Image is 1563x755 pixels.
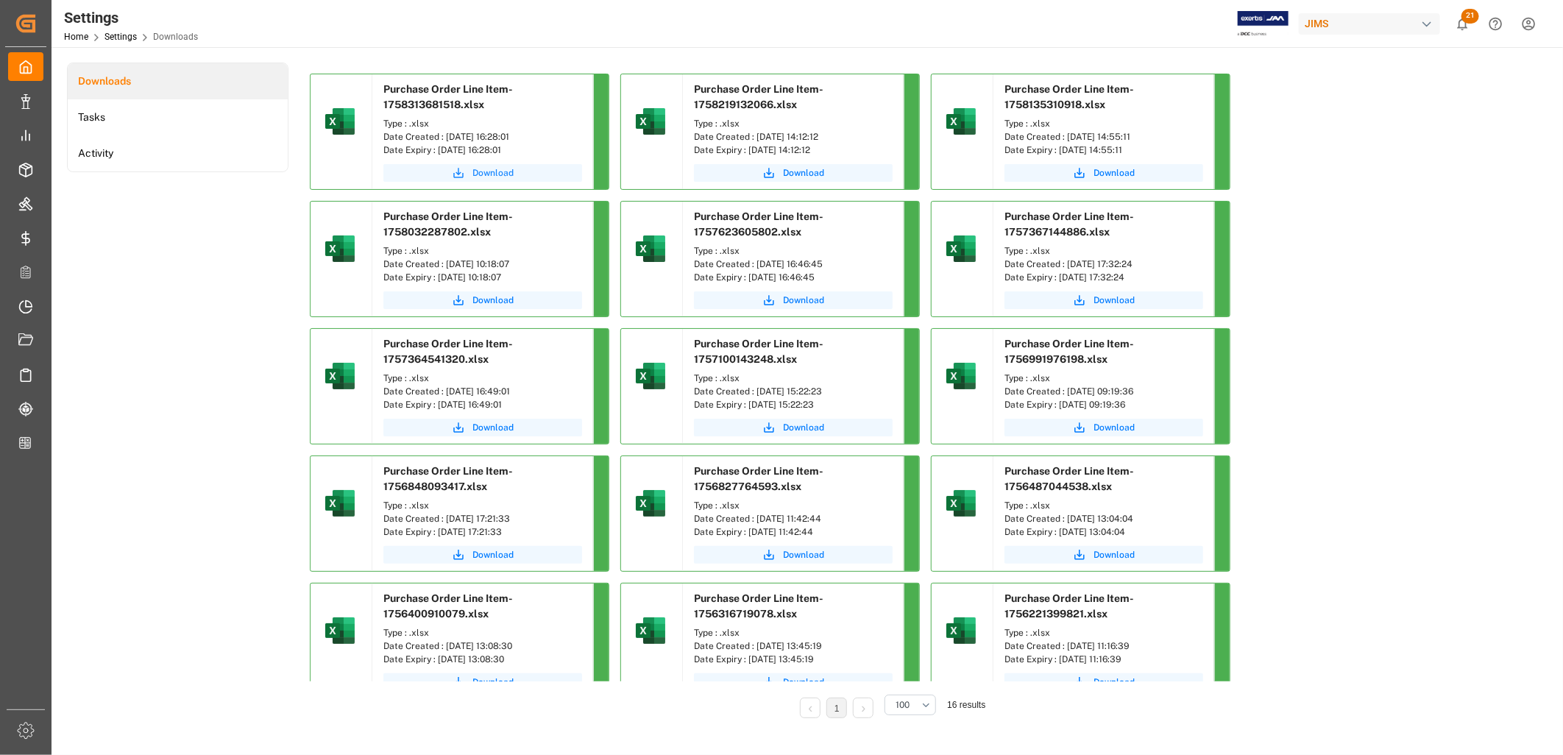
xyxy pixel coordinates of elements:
[694,639,893,653] div: Date Created : [DATE] 13:45:19
[633,104,668,139] img: microsoft-excel-2019--v1.png
[826,698,847,718] li: 1
[943,613,979,648] img: microsoft-excel-2019--v1.png
[1004,525,1203,539] div: Date Expiry : [DATE] 13:04:04
[1094,294,1135,307] span: Download
[1094,676,1135,689] span: Download
[1299,10,1446,38] button: JIMS
[783,548,824,561] span: Download
[633,231,668,266] img: microsoft-excel-2019--v1.png
[947,700,985,710] span: 16 results
[694,117,893,130] div: Type : .xlsx
[633,613,668,648] img: microsoft-excel-2019--v1.png
[694,291,893,309] a: Download
[943,358,979,394] img: microsoft-excel-2019--v1.png
[694,546,893,564] button: Download
[896,698,910,712] span: 100
[853,698,873,718] li: Next Page
[694,525,893,539] div: Date Expiry : [DATE] 11:42:44
[472,166,514,180] span: Download
[633,358,668,394] img: microsoft-excel-2019--v1.png
[64,32,88,42] a: Home
[694,164,893,182] a: Download
[383,258,582,271] div: Date Created : [DATE] 10:18:07
[383,639,582,653] div: Date Created : [DATE] 13:08:30
[694,653,893,666] div: Date Expiry : [DATE] 13:45:19
[1004,546,1203,564] button: Download
[800,698,821,718] li: Previous Page
[1004,244,1203,258] div: Type : .xlsx
[1004,512,1203,525] div: Date Created : [DATE] 13:04:04
[694,512,893,525] div: Date Created : [DATE] 11:42:44
[1004,83,1134,110] span: Purchase Order Line Item-1758135310918.xlsx
[383,546,582,564] button: Download
[1004,164,1203,182] button: Download
[1004,271,1203,284] div: Date Expiry : [DATE] 17:32:24
[1094,548,1135,561] span: Download
[1004,291,1203,309] button: Download
[383,244,582,258] div: Type : .xlsx
[68,99,288,135] a: Tasks
[383,372,582,385] div: Type : .xlsx
[1004,385,1203,398] div: Date Created : [DATE] 09:19:36
[1004,117,1203,130] div: Type : .xlsx
[885,695,936,715] button: open menu
[1004,673,1203,691] a: Download
[472,548,514,561] span: Download
[1004,372,1203,385] div: Type : .xlsx
[383,130,582,143] div: Date Created : [DATE] 16:28:01
[694,83,823,110] span: Purchase Order Line Item-1758219132066.xlsx
[1004,419,1203,436] a: Download
[1004,210,1134,238] span: Purchase Order Line Item-1757367144886.xlsx
[383,164,582,182] button: Download
[694,143,893,157] div: Date Expiry : [DATE] 14:12:12
[1094,166,1135,180] span: Download
[783,421,824,434] span: Download
[694,244,893,258] div: Type : .xlsx
[943,231,979,266] img: microsoft-excel-2019--v1.png
[834,703,840,714] a: 1
[383,83,513,110] span: Purchase Order Line Item-1758313681518.xlsx
[1446,7,1479,40] button: show 21 new notifications
[383,291,582,309] a: Download
[694,271,893,284] div: Date Expiry : [DATE] 16:46:45
[1299,13,1440,35] div: JIMS
[694,465,823,492] span: Purchase Order Line Item-1756827764593.xlsx
[694,626,893,639] div: Type : .xlsx
[383,592,513,620] span: Purchase Order Line Item-1756400910079.xlsx
[783,166,824,180] span: Download
[943,486,979,521] img: microsoft-excel-2019--v1.png
[1094,421,1135,434] span: Download
[68,63,288,99] a: Downloads
[383,143,582,157] div: Date Expiry : [DATE] 16:28:01
[383,338,513,365] span: Purchase Order Line Item-1757364541320.xlsx
[1004,592,1134,620] span: Purchase Order Line Item-1756221399821.xlsx
[1004,465,1134,492] span: Purchase Order Line Item-1756487044538.xlsx
[383,385,582,398] div: Date Created : [DATE] 16:49:01
[633,486,668,521] img: microsoft-excel-2019--v1.png
[694,385,893,398] div: Date Created : [DATE] 15:22:23
[1461,9,1479,24] span: 21
[383,271,582,284] div: Date Expiry : [DATE] 10:18:07
[68,135,288,171] a: Activity
[322,486,358,521] img: microsoft-excel-2019--v1.png
[783,676,824,689] span: Download
[322,613,358,648] img: microsoft-excel-2019--v1.png
[383,525,582,539] div: Date Expiry : [DATE] 17:21:33
[383,465,513,492] span: Purchase Order Line Item-1756848093417.xlsx
[694,592,823,620] span: Purchase Order Line Item-1756316719078.xlsx
[1238,11,1289,37] img: Exertis%20JAM%20-%20Email%20Logo.jpg_1722504956.jpg
[694,673,893,691] button: Download
[1004,338,1134,365] span: Purchase Order Line Item-1756991976198.xlsx
[64,7,198,29] div: Settings
[383,673,582,691] button: Download
[383,512,582,525] div: Date Created : [DATE] 17:21:33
